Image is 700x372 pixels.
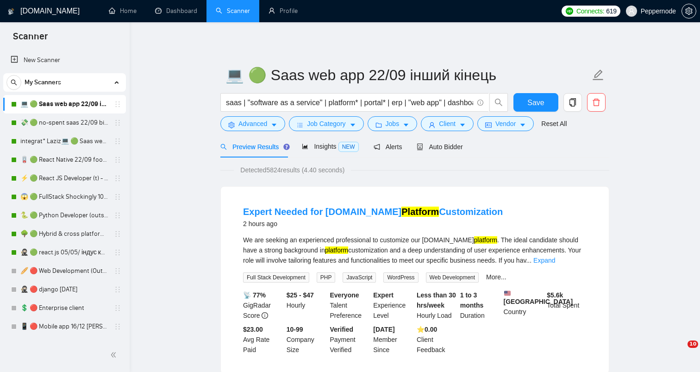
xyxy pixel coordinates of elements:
mark: platform [325,246,349,254]
a: setting [681,7,696,15]
span: holder [114,304,121,312]
button: idcardVendorcaret-down [477,116,534,131]
div: Total Spent [545,290,588,321]
span: holder [114,323,121,330]
span: PHP [317,272,336,283]
span: Job Category [307,119,345,129]
button: userClientcaret-down [421,116,474,131]
input: Scanner name... [225,63,590,87]
a: ⚡ 🟢 React JS Developer (t) - ninjas 22/09+general [20,169,108,188]
span: holder [114,101,121,108]
b: $25 - $47 [287,291,314,299]
a: New Scanner [11,51,119,69]
span: holder [114,156,121,164]
div: Country [502,290,545,321]
span: Auto Bidder [417,143,462,151]
b: [GEOGRAPHIC_DATA] [504,290,573,305]
span: info-circle [477,100,483,106]
div: GigRadar Score [241,290,285,321]
div: Member Since [371,324,415,355]
li: New Scanner [3,51,126,69]
span: holder [114,175,121,182]
span: caret-down [271,121,277,128]
span: Preview Results [220,143,287,151]
a: More... [486,273,506,281]
a: 🥷🏻 🟢 react.js 05/05/ індус копі 19/05 change end [20,243,108,262]
a: 📳 🔴 Saas mobile app 😱 Shockingly 10/01 [20,336,108,354]
a: 🌳 🟢 Hybrid & cross platform 2209 similar apps+quest [20,225,108,243]
a: 🥷🏻 🔴 django [DATE] [20,280,108,299]
div: 2 hours ago [243,218,503,229]
span: holder [114,212,121,219]
span: folder [375,121,382,128]
a: Expand [533,257,555,264]
a: searchScanner [216,7,250,15]
div: Payment Verified [328,324,372,355]
button: folderJobscaret-down [368,116,418,131]
a: homeHome [109,7,137,15]
span: Vendor [495,119,516,129]
span: edit [592,69,604,81]
span: My Scanners [25,73,61,92]
div: Company Size [285,324,328,355]
span: Save [527,97,544,108]
img: logo [8,4,14,19]
span: bars [297,121,303,128]
span: holder [114,193,121,201]
mark: Platform [401,207,439,217]
a: 💲 🔴 Enterprise client [20,299,108,317]
a: 📱 🔴 Mobile app 16/12 [PERSON_NAME]'s change [20,317,108,336]
span: search [220,144,227,150]
span: double-left [110,350,119,359]
span: info-circle [262,312,268,319]
div: Hourly [285,290,328,321]
button: delete [587,93,606,112]
span: WordPress [383,272,418,283]
span: search [490,98,507,107]
div: Talent Preference [328,290,372,321]
a: 💸 🟢 no-spent saas 22/09 bid for free [20,113,108,132]
span: Web Development [426,272,479,283]
a: 🐍 🟢 Python Developer (outstaff) [20,206,108,225]
b: [DATE] [373,326,394,333]
button: setting [681,4,696,19]
a: 💻 🟢 Saas web app 22/09 інший кінець [20,95,108,113]
button: barsJob Categorycaret-down [289,116,363,131]
span: Full Stack Development [243,272,309,283]
span: Scanner [6,30,55,49]
button: Save [513,93,558,112]
span: holder [114,230,121,238]
span: ... [526,257,531,264]
span: caret-down [350,121,356,128]
b: $23.00 [243,326,263,333]
span: NEW [338,142,359,152]
a: userProfile [269,7,298,15]
span: caret-down [403,121,409,128]
span: 619 [606,6,616,16]
span: robot [417,144,423,150]
b: 1 to 3 months [460,291,484,309]
button: settingAdvancedcaret-down [220,116,285,131]
span: area-chart [302,143,308,150]
a: 😱 🟢 FullStack Shockingly 10/01 [20,188,108,206]
span: caret-down [519,121,526,128]
span: Detected 5824 results (4.40 seconds) [234,165,351,175]
span: Insights [302,143,358,150]
span: holder [114,119,121,126]
a: 🥖 🔴 Web Development (Outsource) [20,262,108,280]
span: Alerts [374,143,402,151]
iframe: Intercom live chat [669,340,691,363]
span: JavaScript [343,272,376,283]
span: Client [439,119,456,129]
b: Expert [373,291,394,299]
span: user [628,8,635,14]
b: ⭐️ 0.00 [417,326,437,333]
div: Experience Level [371,290,415,321]
span: 10 [687,340,698,348]
b: 10-99 [287,326,303,333]
b: Less than 30 hrs/week [417,291,456,309]
button: search [489,93,508,112]
div: Tooltip anchor [282,143,291,151]
div: Hourly Load [415,290,458,321]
